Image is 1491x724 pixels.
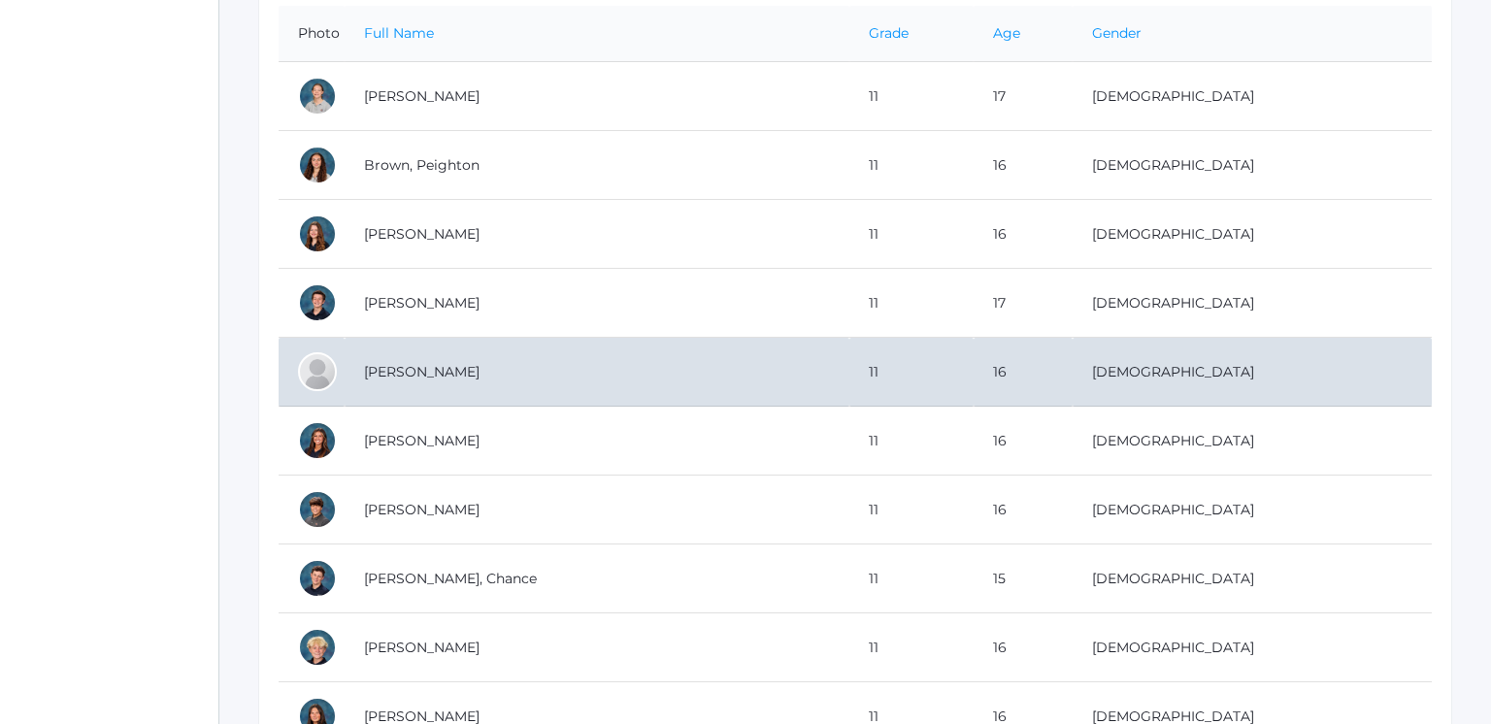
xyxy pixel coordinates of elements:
td: 11 [849,131,973,200]
td: 11 [849,407,973,476]
div: Leonardo Ellis [298,352,337,391]
td: [DEMOGRAPHIC_DATA] [1073,544,1432,613]
div: Landon Hosking [298,628,337,667]
td: [DEMOGRAPHIC_DATA] [1073,62,1432,131]
td: [DEMOGRAPHIC_DATA] [1073,131,1432,200]
td: 11 [849,338,973,407]
a: Grade [869,24,909,42]
div: Selah Bradley [298,77,337,115]
td: [DEMOGRAPHIC_DATA] [1073,476,1432,544]
div: Noah Burr [298,283,337,322]
td: [PERSON_NAME] [345,200,849,269]
td: [DEMOGRAPHIC_DATA] [1073,338,1432,407]
td: 16 [974,613,1073,682]
td: 11 [849,544,973,613]
td: 16 [974,407,1073,476]
div: Aliyah Burgert [298,214,337,253]
td: [DEMOGRAPHIC_DATA] [1073,407,1432,476]
td: [PERSON_NAME] [345,476,849,544]
td: 15 [974,544,1073,613]
div: Beni Georgescu [298,490,337,529]
td: 17 [974,269,1073,338]
td: 11 [849,62,973,131]
td: 17 [974,62,1073,131]
td: 16 [974,476,1073,544]
a: Gender [1092,24,1142,42]
td: 16 [974,131,1073,200]
th: Photo [279,6,345,62]
a: Age [993,24,1020,42]
td: [PERSON_NAME] [345,62,849,131]
td: 11 [849,269,973,338]
div: Peighton Brown [298,146,337,184]
td: [PERSON_NAME] [345,407,849,476]
div: Chance Hildebrand [298,559,337,598]
td: [PERSON_NAME] [345,269,849,338]
td: [DEMOGRAPHIC_DATA] [1073,613,1432,682]
td: 16 [974,338,1073,407]
td: [PERSON_NAME], Chance [345,544,849,613]
td: [DEMOGRAPHIC_DATA] [1073,200,1432,269]
a: Full Name [364,24,434,42]
td: 11 [849,200,973,269]
td: 11 [849,613,973,682]
td: 11 [849,476,973,544]
td: [PERSON_NAME] [345,338,849,407]
td: [PERSON_NAME] [345,613,849,682]
td: 16 [974,200,1073,269]
td: Brown, Peighton [345,131,849,200]
td: [DEMOGRAPHIC_DATA] [1073,269,1432,338]
div: Alexis Finfrock [298,421,337,460]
